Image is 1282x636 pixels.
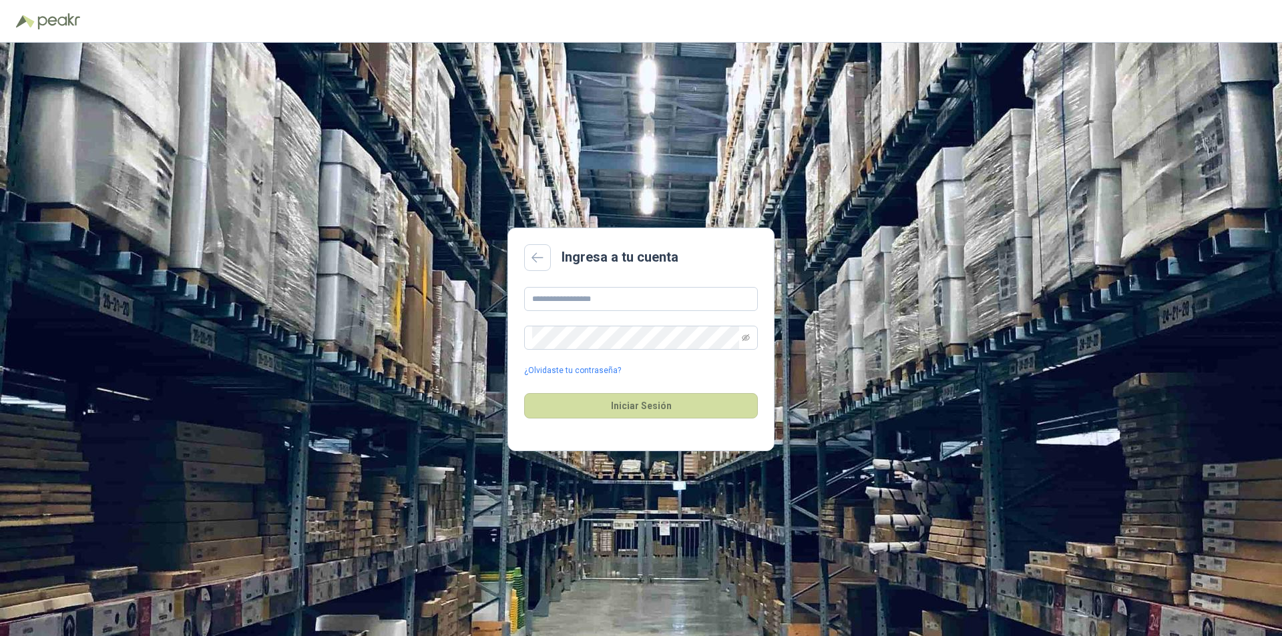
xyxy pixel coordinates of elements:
h2: Ingresa a tu cuenta [562,247,678,268]
img: Peakr [37,13,80,29]
button: Iniciar Sesión [524,393,758,418]
span: eye-invisible [742,334,750,342]
img: Logo [16,15,35,28]
a: ¿Olvidaste tu contraseña? [524,364,621,377]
